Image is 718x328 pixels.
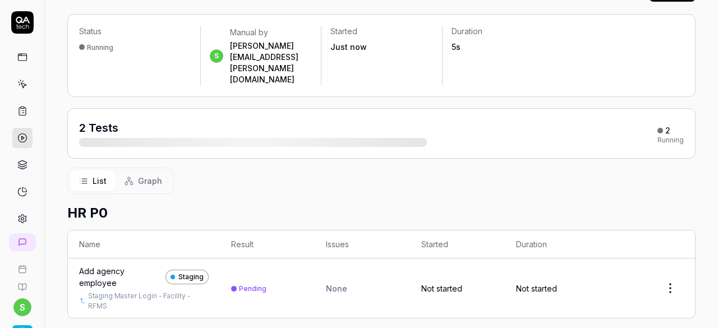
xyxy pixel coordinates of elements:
a: Book a call with us [4,256,40,274]
th: Result [220,230,315,258]
span: Staging [178,272,204,282]
div: [PERSON_NAME][EMAIL_ADDRESS][PERSON_NAME][DOMAIN_NAME] [230,40,312,85]
span: Graph [138,175,162,187]
p: Duration [452,26,554,37]
th: Name [68,230,220,258]
div: Running [87,43,113,52]
p: Status [79,26,191,37]
div: Pending [239,284,266,293]
a: Documentation [4,274,40,292]
div: None [326,283,398,294]
th: Issues [315,230,409,258]
td: Not started [410,258,505,318]
button: s [13,298,31,316]
time: 5s [452,42,461,52]
div: Manual by [230,27,312,38]
a: Add agency employee [79,265,161,289]
a: Staging [165,270,209,284]
button: Graph [116,170,171,191]
p: Started [330,26,433,37]
a: New conversation [9,233,36,251]
div: Running [657,137,684,144]
td: Not started [505,258,600,318]
th: Duration [505,230,600,258]
button: List [70,170,116,191]
span: List [93,175,107,187]
a: Staging Master Login - Facility - RFMS [88,291,209,311]
th: Started [410,230,505,258]
div: 2 [665,126,670,136]
h2: HR P0 [67,203,696,223]
span: s [210,49,223,63]
span: 2 Tests [79,121,118,135]
time: Just now [330,42,367,52]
